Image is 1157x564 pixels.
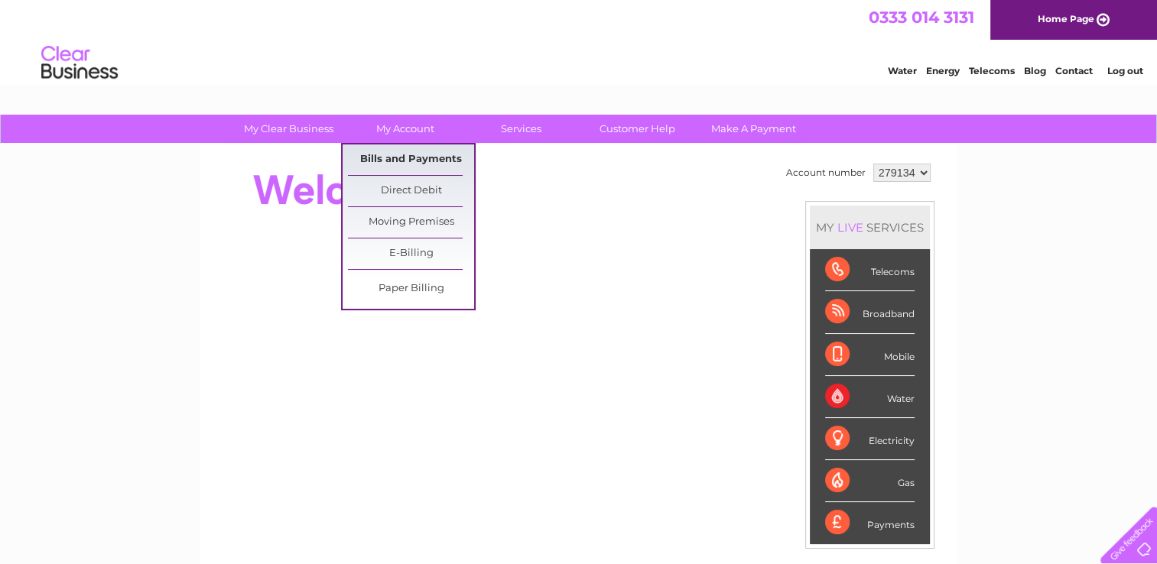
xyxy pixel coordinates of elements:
a: Energy [926,65,960,76]
a: My Account [342,115,468,143]
a: 0333 014 3131 [869,8,974,27]
div: Payments [825,502,915,543]
a: Moving Premises [348,207,474,238]
a: Bills and Payments [348,144,474,175]
div: Gas [825,460,915,502]
a: Direct Debit [348,176,474,206]
a: Contact [1055,65,1093,76]
div: LIVE [834,220,866,235]
a: Telecoms [969,65,1015,76]
div: Water [825,376,915,418]
a: Paper Billing [348,274,474,304]
a: E-Billing [348,238,474,269]
a: Log out [1107,65,1142,76]
div: MY SERVICES [810,206,930,249]
a: My Clear Business [226,115,352,143]
a: Make A Payment [691,115,817,143]
div: Broadband [825,291,915,333]
div: Telecoms [825,249,915,291]
a: Water [888,65,917,76]
div: Mobile [825,334,915,376]
img: logo.png [41,40,119,86]
a: Services [458,115,584,143]
div: Electricity [825,418,915,460]
a: Customer Help [574,115,700,143]
div: Clear Business is a trading name of Verastar Limited (registered in [GEOGRAPHIC_DATA] No. 3667643... [218,8,941,74]
td: Account number [782,160,869,186]
a: Blog [1024,65,1046,76]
